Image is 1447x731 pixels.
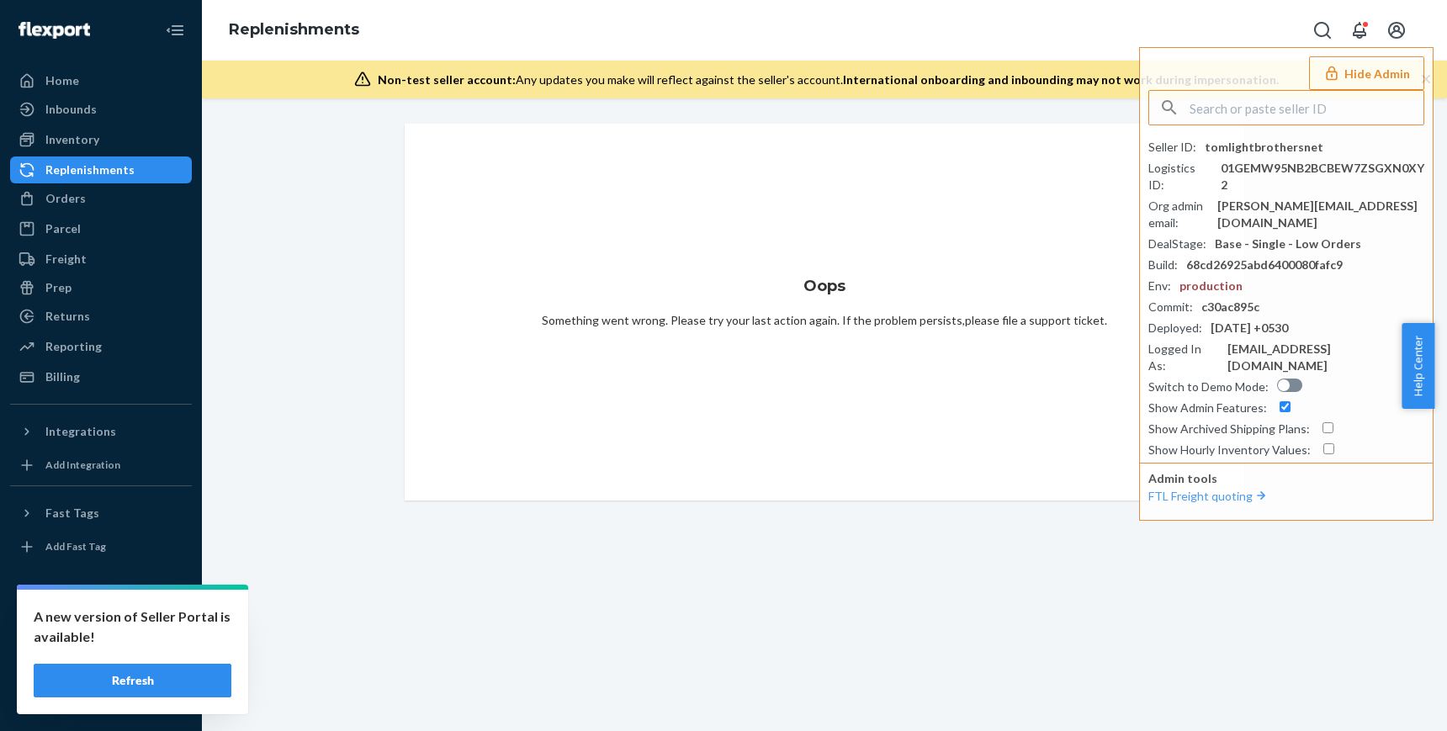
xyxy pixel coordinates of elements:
button: Fast Tags [10,500,192,527]
div: Any updates you make will reflect against the seller's account. [378,72,1279,88]
div: 01GEMW95NB2BCBEW7ZSGXN0XY2 [1221,160,1424,193]
button: Hide Admin [1309,56,1424,90]
div: Logged In As : [1148,341,1219,374]
p: Admin tools [1148,470,1424,487]
div: Something went wrong. Please try your last action again. If the problem persists, . [542,312,1107,329]
div: Org admin email : [1148,198,1209,231]
button: Give Feedback [10,684,192,711]
span: Non-test seller account: [378,72,516,87]
div: Inbounds [45,101,97,118]
div: Returns [45,308,90,325]
p: A new version of Seller Portal is available! [34,607,231,647]
h5: Oops [803,278,845,295]
div: [DATE] +0530 [1211,320,1288,336]
a: Add Fast Tag [10,533,192,560]
a: Prep [10,274,192,301]
div: 68cd26925abd6400080fafc9 [1186,257,1343,273]
div: Integrations [45,423,116,440]
div: Fast Tags [45,505,99,522]
button: Refresh [34,664,231,697]
button: Close Navigation [158,13,192,47]
div: Show Admin Features : [1148,400,1267,416]
div: Show Hourly Inventory Values : [1148,442,1311,458]
div: c30ac895c [1201,299,1259,315]
ol: breadcrumbs [215,6,373,55]
a: Inventory [10,126,192,153]
button: Open account menu [1380,13,1413,47]
div: Freight [45,251,87,268]
a: Inbounds [10,96,192,123]
a: Parcel [10,215,192,242]
div: Base - Single - Low Orders [1215,236,1361,252]
div: tomlightbrothersnet [1205,139,1323,156]
div: Add Integration [45,458,120,472]
div: Inventory [45,131,99,148]
button: Open Search Box [1306,13,1339,47]
a: Replenishments [10,156,192,183]
button: Open notifications [1343,13,1376,47]
a: Returns [10,303,192,330]
a: Freight [10,246,192,273]
a: Orders [10,185,192,212]
div: Prep [45,279,72,296]
button: please file a support ticket [965,312,1105,329]
div: Replenishments [45,162,135,178]
div: Commit : [1148,299,1193,315]
div: Deployed : [1148,320,1202,336]
a: Help Center [10,655,192,682]
a: FTL Freight quoting [1148,489,1269,503]
a: Add Integration [10,452,192,479]
div: Reporting [45,338,102,355]
img: Flexport logo [19,22,90,39]
div: Home [45,72,79,89]
div: production [1179,278,1243,294]
span: International onboarding and inbounding may not work during impersonation. [843,72,1279,87]
div: Orders [45,190,86,207]
a: Reporting [10,333,192,360]
a: Home [10,67,192,94]
a: Billing [10,363,192,390]
a: Settings [10,598,192,625]
a: Talk to Support [10,627,192,654]
div: Billing [45,368,80,385]
input: Search or paste seller ID [1190,91,1423,124]
div: Show Archived Shipping Plans : [1148,421,1310,437]
div: [PERSON_NAME][EMAIL_ADDRESS][DOMAIN_NAME] [1217,198,1424,231]
button: Help Center [1402,323,1434,409]
a: Replenishments [229,20,359,39]
div: Env : [1148,278,1171,294]
div: Parcel [45,220,81,237]
div: DealStage : [1148,236,1206,252]
div: Add Fast Tag [45,539,106,554]
div: Logistics ID : [1148,160,1212,193]
div: Build : [1148,257,1178,273]
div: [EMAIL_ADDRESS][DOMAIN_NAME] [1227,341,1424,374]
div: Seller ID : [1148,139,1196,156]
button: Integrations [10,418,192,445]
div: Switch to Demo Mode : [1148,379,1269,395]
